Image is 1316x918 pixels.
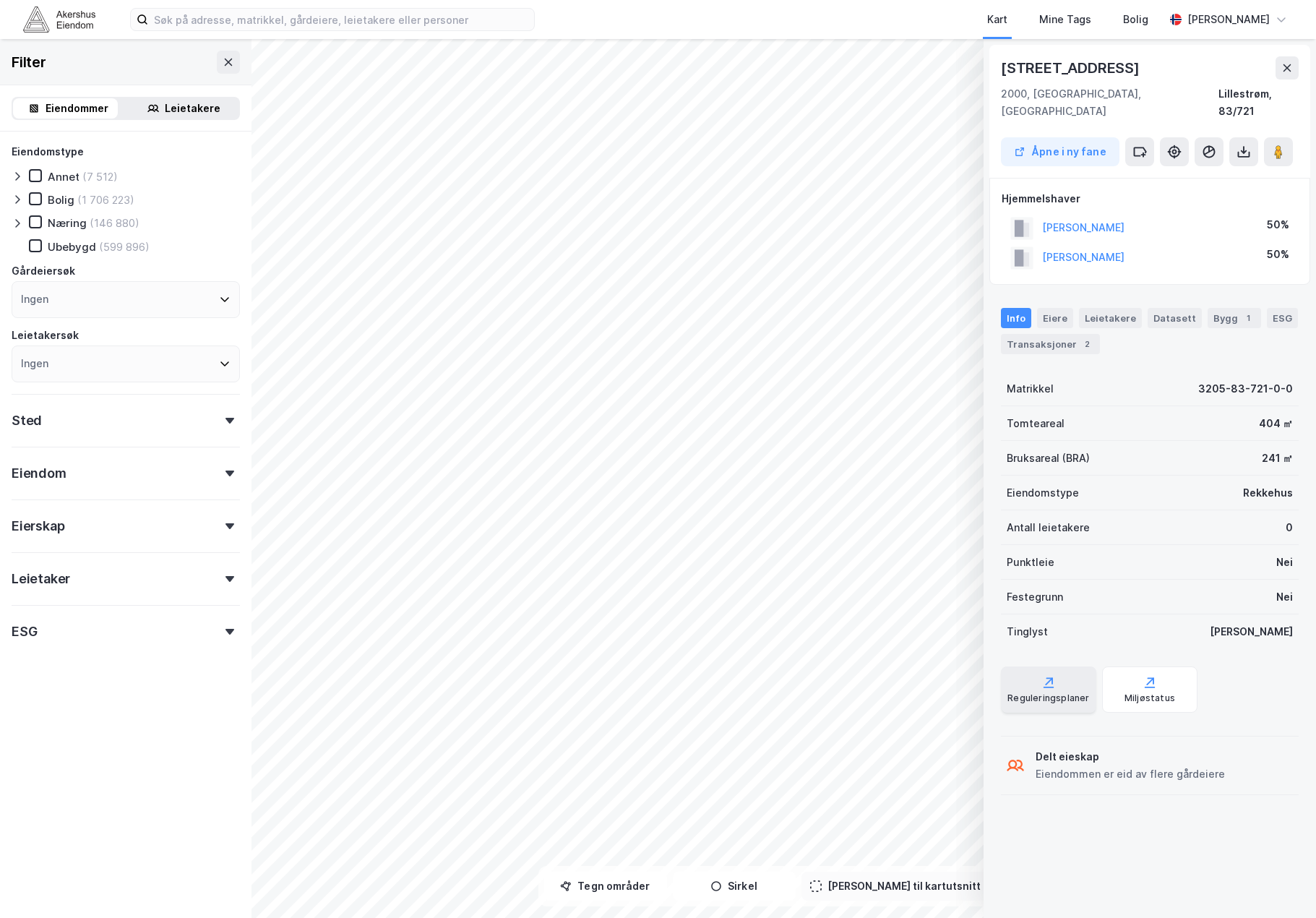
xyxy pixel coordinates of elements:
[48,240,96,254] div: Ubebygd
[1244,849,1316,918] div: Kontrollprogram for chat
[1241,311,1255,325] div: 1
[827,878,981,895] div: [PERSON_NAME] til kartutsnitt
[1208,308,1261,328] div: Bygg
[165,100,220,117] div: Leietakere
[12,465,66,482] div: Eiendom
[1007,450,1090,467] div: Bruksareal (BRA)
[1037,308,1073,328] div: Eiere
[1187,11,1270,28] div: [PERSON_NAME]
[1244,849,1316,918] iframe: Chat Widget
[23,7,95,32] img: akershus-eiendom-logo.9091f326c980b4bce74ccdd9f866810c.svg
[544,872,667,901] button: Tegn områder
[1007,380,1054,398] div: Matrikkel
[48,216,87,230] div: Næring
[1079,308,1142,328] div: Leietakere
[1001,308,1031,328] div: Info
[99,240,150,254] div: (599 896)
[12,51,46,74] div: Filter
[1243,484,1293,502] div: Rekkehus
[1259,415,1293,432] div: 404 ㎡
[48,170,79,184] div: Annet
[1210,623,1293,640] div: [PERSON_NAME]
[673,872,796,901] button: Sirkel
[987,11,1007,28] div: Kart
[1286,519,1293,536] div: 0
[12,143,84,160] div: Eiendomstype
[1002,190,1298,207] div: Hjemmelshaver
[1276,554,1293,571] div: Nei
[1007,415,1065,432] div: Tomteareal
[21,291,48,308] div: Ingen
[1007,519,1090,536] div: Antall leietakere
[1001,334,1100,354] div: Transaksjoner
[1267,216,1289,233] div: 50%
[12,327,79,344] div: Leietakersøk
[1198,380,1293,398] div: 3205-83-721-0-0
[21,355,48,372] div: Ingen
[1036,765,1225,783] div: Eiendommen er eid av flere gårdeiere
[1007,554,1054,571] div: Punktleie
[1001,85,1218,120] div: 2000, [GEOGRAPHIC_DATA], [GEOGRAPHIC_DATA]
[46,100,108,117] div: Eiendommer
[1007,484,1079,502] div: Eiendomstype
[1218,85,1299,120] div: Lillestrøm, 83/721
[12,262,75,280] div: Gårdeiersøk
[1262,450,1293,467] div: 241 ㎡
[1276,588,1293,606] div: Nei
[1007,588,1063,606] div: Festegrunn
[1036,748,1225,765] div: Delt eieskap
[1001,56,1143,80] div: [STREET_ADDRESS]
[1080,337,1094,351] div: 2
[1007,623,1048,640] div: Tinglyst
[77,193,134,207] div: (1 706 223)
[12,623,37,640] div: ESG
[1124,692,1175,704] div: Miljøstatus
[1148,308,1202,328] div: Datasett
[1007,692,1089,704] div: Reguleringsplaner
[82,170,118,184] div: (7 512)
[1001,137,1119,166] button: Åpne i ny fane
[12,412,42,429] div: Sted
[1267,246,1289,263] div: 50%
[1267,308,1298,328] div: ESG
[12,570,70,588] div: Leietaker
[148,9,534,30] input: Søk på adresse, matrikkel, gårdeiere, leietakere eller personer
[1123,11,1148,28] div: Bolig
[48,193,74,207] div: Bolig
[90,216,139,230] div: (146 880)
[12,518,64,535] div: Eierskap
[1039,11,1091,28] div: Mine Tags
